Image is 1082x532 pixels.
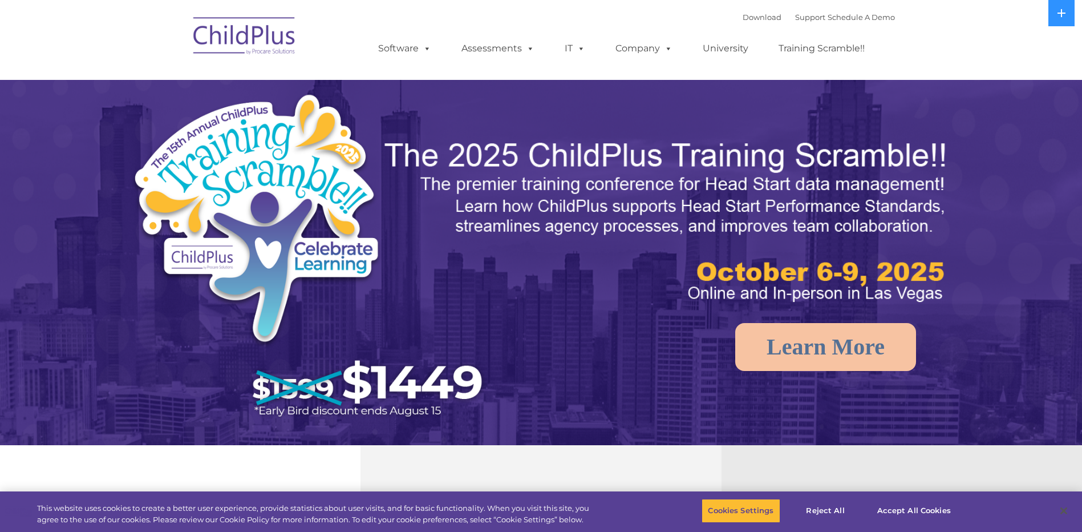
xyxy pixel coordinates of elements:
[450,37,546,60] a: Assessments
[553,37,597,60] a: IT
[871,499,957,523] button: Accept All Cookies
[37,503,595,525] div: This website uses cookies to create a better user experience, provide statistics about user visit...
[743,13,895,22] font: |
[735,323,916,371] a: Learn More
[767,37,876,60] a: Training Scramble!!
[604,37,684,60] a: Company
[1051,498,1076,523] button: Close
[188,9,302,66] img: ChildPlus by Procare Solutions
[159,122,207,131] span: Phone number
[367,37,443,60] a: Software
[691,37,760,60] a: University
[795,13,825,22] a: Support
[743,13,781,22] a: Download
[828,13,895,22] a: Schedule A Demo
[790,499,861,523] button: Reject All
[159,75,193,84] span: Last name
[702,499,780,523] button: Cookies Settings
